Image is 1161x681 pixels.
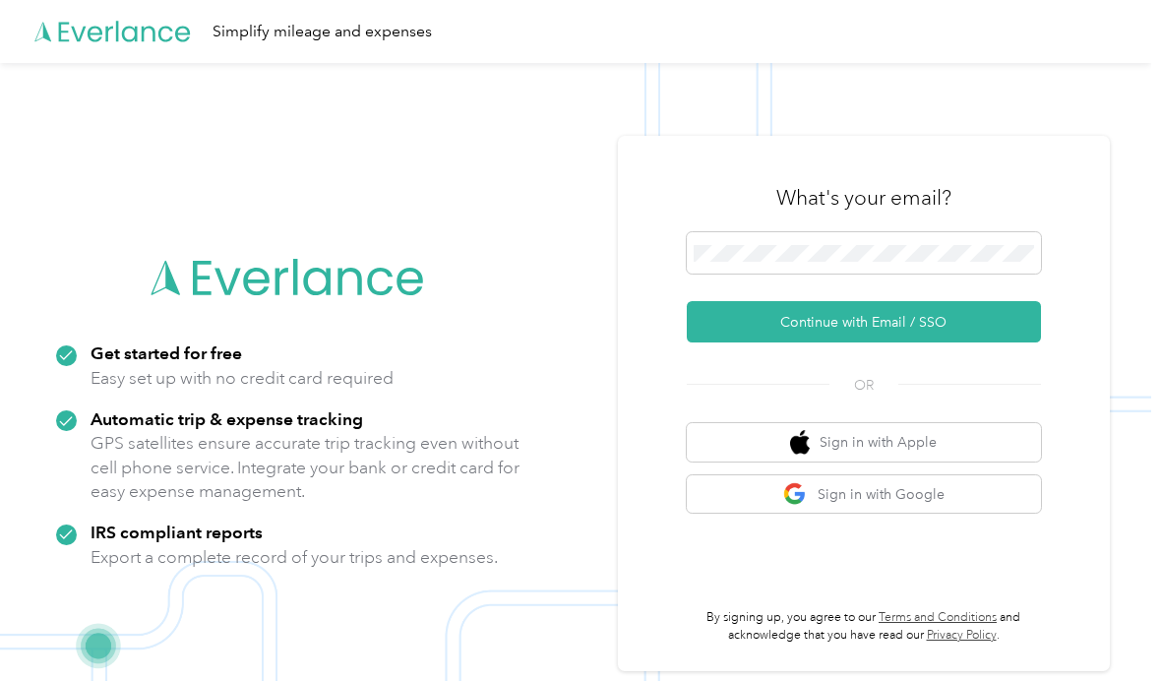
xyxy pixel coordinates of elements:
a: Privacy Policy [927,628,997,643]
div: Simplify mileage and expenses [213,20,432,44]
p: Easy set up with no credit card required [91,366,394,391]
a: Terms and Conditions [879,610,997,625]
p: Export a complete record of your trips and expenses. [91,545,498,570]
img: apple logo [790,430,810,455]
button: google logoSign in with Google [687,475,1041,514]
span: OR [829,375,898,396]
button: Continue with Email / SSO [687,301,1041,342]
strong: Get started for free [91,342,242,363]
button: apple logoSign in with Apple [687,423,1041,462]
h3: What's your email? [776,184,951,212]
strong: Automatic trip & expense tracking [91,408,363,429]
p: GPS satellites ensure accurate trip tracking even without cell phone service. Integrate your bank... [91,431,520,504]
img: google logo [783,482,808,507]
strong: IRS compliant reports [91,522,263,542]
p: By signing up, you agree to our and acknowledge that you have read our . [687,609,1041,644]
